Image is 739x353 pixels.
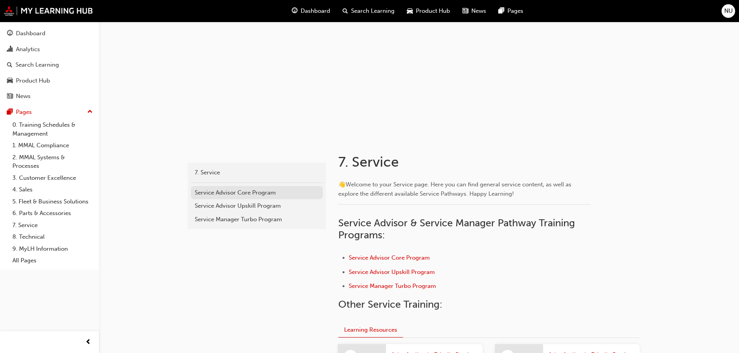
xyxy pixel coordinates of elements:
[9,243,96,255] a: 9. MyLH Information
[338,181,346,188] span: 👋
[191,199,323,213] a: Service Advisor Upskill Program
[16,92,31,101] div: News
[9,219,96,231] a: 7. Service
[85,338,91,347] span: prev-icon
[338,298,442,310] span: Other Service Training:
[351,7,395,15] span: Search Learning
[338,153,593,170] h1: 7. Service
[9,139,96,152] a: 1. MMAL Compliance
[7,109,13,116] span: pages-icon
[3,42,96,57] a: Analytics
[16,29,45,38] div: Dashboard
[3,26,96,41] a: Dashboard
[16,60,59,69] div: Search Learning
[16,108,32,117] div: Pages
[301,7,330,15] span: Dashboard
[9,196,96,208] a: 5. Fleet & Business Solutions
[3,89,96,103] a: News
[349,269,435,276] a: Service Advisor Upskill Program
[492,3,530,19] a: pages-iconPages
[7,30,13,37] span: guage-icon
[195,201,319,210] div: Service Advisor Upskill Program
[16,45,40,54] div: Analytics
[7,77,13,84] span: car-icon
[9,172,96,184] a: 3. Customer Excellence
[3,25,96,105] button: DashboardAnalyticsSearch LearningProduct HubNews
[343,6,348,16] span: search-icon
[456,3,492,19] a: news-iconNews
[471,7,486,15] span: News
[349,282,436,289] a: Service Manager Turbo Program
[722,4,735,18] button: NU
[3,105,96,119] button: Pages
[338,322,403,338] button: Learning Resources
[9,207,96,219] a: 6. Parts & Accessories
[401,3,456,19] a: car-iconProduct Hub
[336,3,401,19] a: search-iconSearch Learning
[9,119,96,139] a: 0. Training Schedules & Management
[9,184,96,196] a: 4. Sales
[498,6,504,16] span: pages-icon
[191,166,323,179] a: 7. Service
[338,217,578,241] span: Service Advisor & Service Manager Pathway Training Programs:
[9,231,96,243] a: 8. Technical
[9,255,96,267] a: All Pages
[724,7,733,15] span: NU
[9,152,96,172] a: 2. MMAL Systems & Processes
[195,168,319,177] div: 7. Service
[7,46,13,53] span: chart-icon
[195,188,319,197] div: Service Advisor Core Program
[3,74,96,88] a: Product Hub
[286,3,336,19] a: guage-iconDashboard
[3,58,96,72] a: Search Learning
[195,215,319,224] div: Service Manager Turbo Program
[349,254,430,261] a: Service Advisor Core Program
[338,181,573,197] span: Welcome to your Service page. Here you can find general service content, as well as explore the d...
[292,6,298,16] span: guage-icon
[462,6,468,16] span: news-icon
[16,76,50,85] div: Product Hub
[416,7,450,15] span: Product Hub
[407,6,413,16] span: car-icon
[507,7,523,15] span: Pages
[191,213,323,226] a: Service Manager Turbo Program
[191,186,323,200] a: Service Advisor Core Program
[7,93,13,100] span: news-icon
[87,107,93,117] span: up-icon
[4,6,93,16] img: mmal
[7,62,12,69] span: search-icon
